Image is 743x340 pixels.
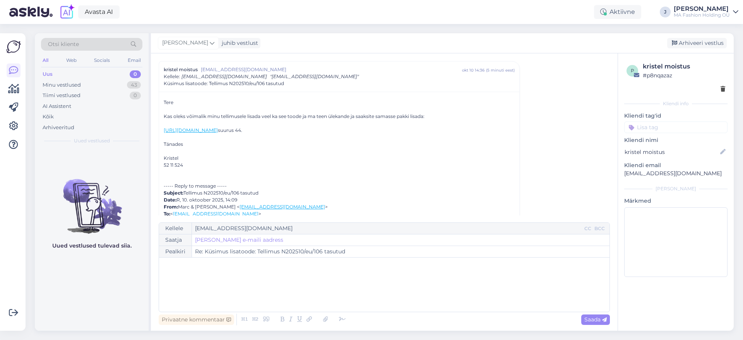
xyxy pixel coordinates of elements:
[192,223,583,234] input: Recepient...
[65,55,78,65] div: Web
[631,68,634,73] span: p
[59,4,75,20] img: explore-ai
[130,92,141,99] div: 0
[625,148,719,156] input: Lisa nimi
[159,246,192,257] div: Pealkiri
[624,121,728,133] input: Lisa tag
[667,38,727,48] div: Arhiveeri vestlus
[643,62,725,71] div: kristel moistus
[164,183,515,217] div: ----- Reply to message ----- Tellimus N202510/eu/106 tasutud R, 10. oktoober 2025, 14:09 Marc & [...
[164,197,176,203] strong: Date:
[6,39,21,54] img: Askly Logo
[159,234,192,246] div: Saatja
[486,67,515,73] div: ( 5 minuti eest )
[164,73,180,79] span: Kellele :
[192,246,609,257] input: Write subject here...
[240,204,325,210] a: [EMAIL_ADDRESS][DOMAIN_NAME]
[43,103,71,110] div: AI Assistent
[624,197,728,205] p: Märkmed
[624,136,728,144] p: Kliendi nimi
[270,73,359,79] span: "[EMAIL_ADDRESS][DOMAIN_NAME]"
[181,73,267,79] span: [EMAIL_ADDRESS][DOMAIN_NAME]
[92,55,111,65] div: Socials
[674,6,730,12] div: [PERSON_NAME]
[126,55,142,65] div: Email
[52,242,132,250] p: Uued vestlused tulevad siia.
[164,127,218,133] a: [URL][DOMAIN_NAME]
[195,236,283,244] a: [PERSON_NAME] e-maili aadress
[462,67,484,73] div: okt 10 14:36
[74,137,110,144] span: Uued vestlused
[674,12,730,18] div: MA Fashion Holding OÜ
[660,7,671,17] div: J
[130,70,141,78] div: 0
[643,71,725,80] div: # p8nqazaz
[624,169,728,178] p: [EMAIL_ADDRESS][DOMAIN_NAME]
[584,316,607,323] span: Saada
[173,211,259,217] a: [EMAIL_ADDRESS][DOMAIN_NAME]
[593,225,606,232] div: BCC
[583,225,593,232] div: CC
[164,204,178,210] strong: From:
[162,39,208,47] span: [PERSON_NAME]
[164,66,198,73] span: kristel moistus
[219,39,258,47] div: juhib vestlust
[159,314,234,325] div: Privaatne kommentaar
[624,185,728,192] div: [PERSON_NAME]
[35,165,149,235] img: No chats
[201,66,462,73] span: [EMAIL_ADDRESS][DOMAIN_NAME]
[624,161,728,169] p: Kliendi email
[48,40,79,48] span: Otsi kliente
[127,81,141,89] div: 43
[164,190,183,196] strong: Subject:
[78,5,120,19] a: Avasta AI
[594,5,641,19] div: Aktiivne
[43,113,54,121] div: Kõik
[43,124,74,132] div: Arhiveeritud
[674,6,738,18] a: [PERSON_NAME]MA Fashion Holding OÜ
[41,55,50,65] div: All
[164,80,284,87] span: Küsimus lisatoode: Tellimus N202510/eu/106 tasutud
[43,70,53,78] div: Uus
[164,211,170,217] strong: To:
[624,112,728,120] p: Kliendi tag'id
[43,92,80,99] div: Tiimi vestlused
[624,100,728,107] div: Kliendi info
[159,223,192,234] div: Kellele
[43,81,81,89] div: Minu vestlused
